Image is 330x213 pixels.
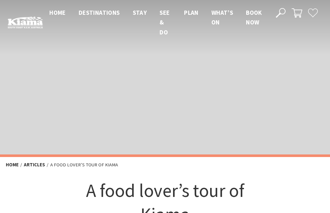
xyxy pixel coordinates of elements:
span: What’s On [211,9,233,26]
a: Home [6,162,19,168]
span: Book now [246,9,262,26]
span: Destinations [79,9,120,16]
span: Plan [184,9,199,16]
a: Articles [24,162,45,168]
nav: Main Menu [43,8,268,37]
span: Home [49,9,66,16]
li: A food lover’s tour of Kiama [50,161,118,169]
span: See & Do [160,9,170,36]
img: Kiama Logo [8,16,43,29]
span: Stay [133,9,147,16]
